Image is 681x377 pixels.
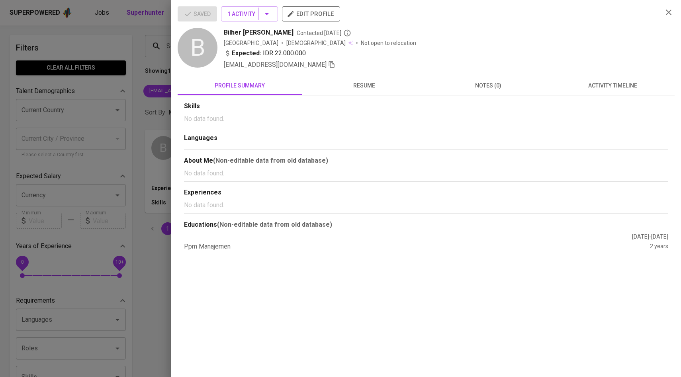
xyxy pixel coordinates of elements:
[184,134,668,143] div: Languages
[221,6,278,21] button: 1 Activity
[184,102,668,111] div: Skills
[288,9,334,19] span: edit profile
[184,114,668,124] p: No data found.
[224,28,294,37] span: Bilher [PERSON_NAME]
[227,9,272,19] span: 1 Activity
[184,242,650,251] div: Ppm Manajemen
[184,156,668,165] div: About Me
[184,200,668,210] p: No data found.
[282,10,340,17] a: edit profile
[307,81,421,91] span: resume
[217,221,332,228] b: (Non-editable data from old database)
[431,81,546,91] span: notes (0)
[650,242,668,251] div: 2 years
[361,39,416,47] p: Not open to relocation
[224,39,278,47] div: [GEOGRAPHIC_DATA]
[632,233,668,240] span: [DATE] - [DATE]
[555,81,670,91] span: activity timeline
[343,29,351,37] svg: By Batam recruiter
[286,39,347,47] span: [DEMOGRAPHIC_DATA]
[178,28,217,68] div: B
[184,169,668,178] p: No data found.
[184,220,668,229] div: Educations
[232,49,261,58] b: Expected:
[297,29,351,37] span: Contacted [DATE]
[182,81,297,91] span: profile summary
[184,188,668,197] div: Experiences
[282,6,340,21] button: edit profile
[213,157,328,164] b: (Non-editable data from old database)
[224,49,306,58] div: IDR 22.000.000
[224,61,327,68] span: [EMAIL_ADDRESS][DOMAIN_NAME]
